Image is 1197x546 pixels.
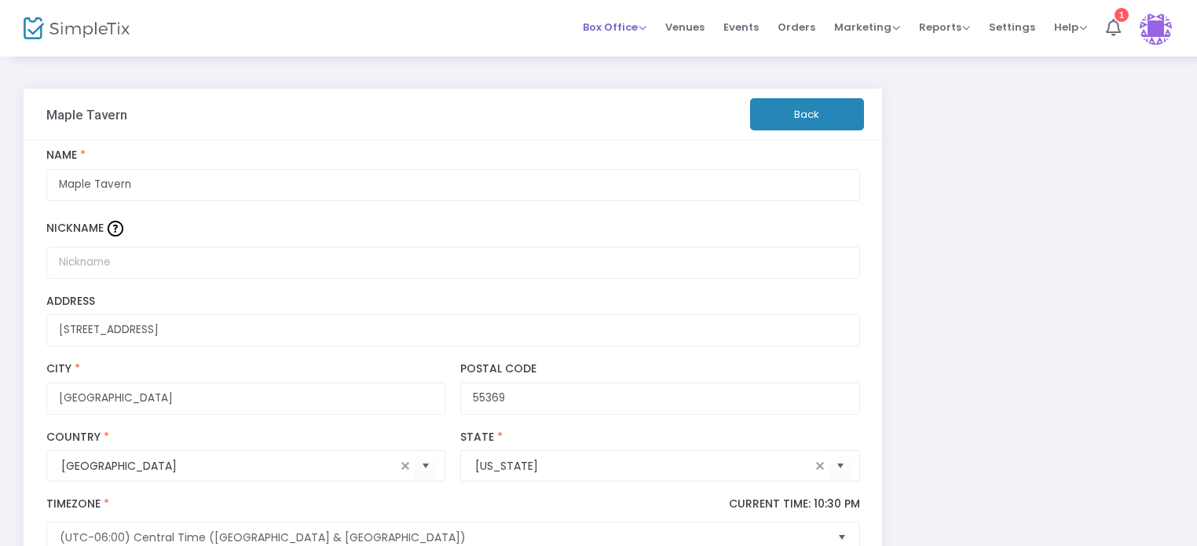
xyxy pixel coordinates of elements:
button: Select [829,450,851,482]
span: clear [811,456,829,475]
span: Marketing [834,20,900,35]
input: City [46,383,445,415]
span: Box Office [583,20,646,35]
span: Venues [665,7,705,47]
label: State [460,431,859,445]
span: Help [1054,20,1087,35]
button: Select [415,450,437,482]
h3: Maple Tavern [46,107,127,123]
span: (UTC-06:00) Central Time ([GEOGRAPHIC_DATA] & [GEOGRAPHIC_DATA]) [60,530,825,545]
input: Enter Venue Name [46,169,860,201]
button: Back [750,98,864,130]
span: clear [396,456,415,475]
input: Nickname [46,247,860,279]
label: Timezone [46,497,860,522]
span: Settings [989,7,1035,47]
label: Postal Code [460,362,859,376]
span: Events [723,7,759,47]
span: Orders [778,7,815,47]
label: Country [46,431,445,445]
input: Select Country [61,458,396,475]
label: Name [46,148,860,163]
input: Postal Code [460,383,859,415]
label: Nickname [46,217,860,240]
span: Reports [919,20,970,35]
label: Address [46,295,860,309]
input: Select State [475,458,810,475]
div: 1 [1115,8,1129,22]
p: Current Time: 10:30 PM [729,497,860,511]
img: question-mark [108,221,123,236]
label: City [46,362,445,376]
